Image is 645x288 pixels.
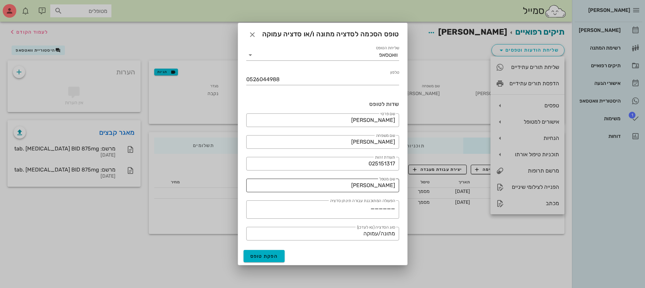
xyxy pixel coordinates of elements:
button: הפקת טופס [244,250,285,262]
span: טופס הסכמה לסדציה מתונה ו/או סדציה עמוקה [262,29,399,39]
label: טלפון [390,70,399,75]
label: שם מטפל [379,177,395,182]
label: תעודת זהות [375,155,395,160]
label: הפעולה המתוכננת עבורה תינתן סדציה [330,198,395,203]
span: הפקת טופס [250,253,278,259]
div: שליחת הטופסוואטסאפ [246,50,399,60]
h3: שדות לטופס [246,101,399,108]
div: וואטסאפ [379,52,398,58]
label: שליחת הטופס [376,46,399,51]
label: שם משפחה [376,133,395,138]
label: שם פרטי [380,111,395,116]
label: סוג הסדציה (נא לעדכן) [357,225,395,230]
